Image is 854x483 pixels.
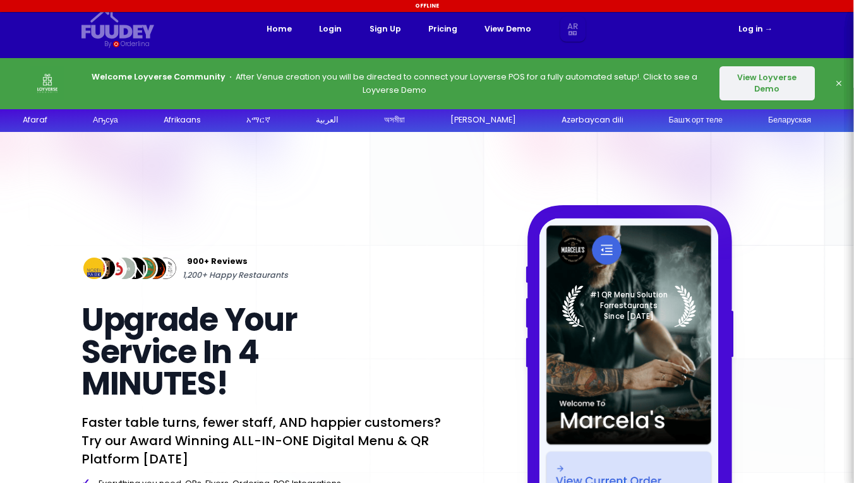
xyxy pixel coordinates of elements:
[153,256,178,281] img: Review Img
[143,256,168,281] img: Review Img
[81,256,107,281] img: Review Img
[81,297,298,406] span: Upgrade Your Service In 4 MINUTES!
[104,39,112,49] div: By
[562,285,696,328] img: Laurel
[768,114,811,126] div: Беларуская
[122,256,147,281] img: Review Img
[319,22,342,36] a: Login
[102,256,127,281] img: Review Img
[187,254,248,268] span: 900+ Reviews
[719,66,815,100] button: View Loyverse Demo
[450,114,516,126] div: [PERSON_NAME]
[23,114,47,126] div: Afaraf
[93,114,118,126] div: Аҧсуа
[384,114,405,126] div: অসমীয়া
[183,268,288,282] span: 1,200+ Happy Restaurants
[81,9,154,39] svg: {/* Added fill="currentColor" here */} {/* This rectangle defines the background. Its explicit fi...
[92,256,117,281] img: Review Img
[428,22,457,36] a: Pricing
[112,256,137,281] img: Review Img
[562,114,623,126] div: Azərbaycan dili
[132,256,157,281] img: Review Img
[669,114,723,126] div: Башҡорт теле
[2,2,852,10] div: Offline
[738,22,773,36] a: Log in
[316,114,339,126] div: العربية
[370,22,401,36] a: Sign Up
[246,114,270,126] div: አማርኛ
[164,114,201,126] div: Afrikaans
[121,39,150,49] div: Orderlina
[765,23,773,34] span: →
[87,70,703,97] p: After Venue creation you will be directed to connect your Loyverse POS for a fully automated setu...
[267,22,292,36] a: Home
[484,22,531,36] a: View Demo
[81,414,464,468] p: Faster table turns, fewer staff, AND happier customers? Try our Award Winning ALL-IN-ONE Digital ...
[92,71,226,82] strong: Welcome Loyverse Community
